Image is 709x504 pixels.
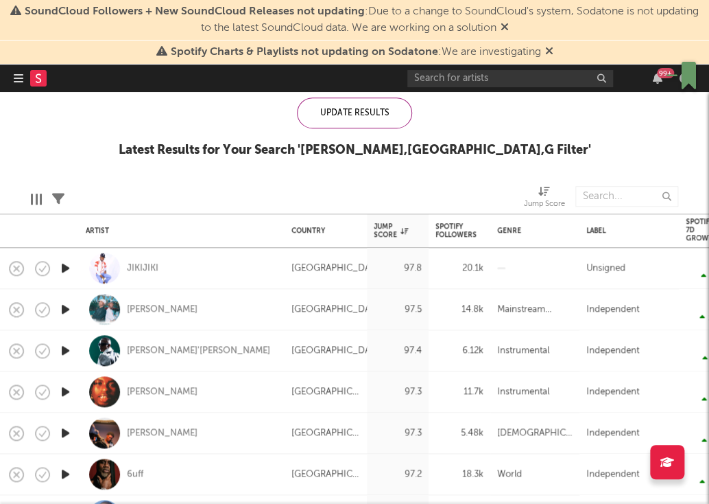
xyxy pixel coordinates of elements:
div: [GEOGRAPHIC_DATA] [291,260,384,277]
div: [GEOGRAPHIC_DATA] [291,343,384,359]
div: Unsigned [586,260,625,277]
div: 5.48k [435,425,483,442]
div: Independent [586,343,639,359]
div: Filters [52,179,64,219]
div: Jump Score [374,222,408,239]
div: Independent [586,384,639,400]
div: Genre [497,227,566,235]
span: Spotify Charts & Playlists not updating on Sodatone [171,47,438,58]
div: Edit Columns [31,179,42,219]
div: Independent [586,466,639,483]
button: 99+ [653,73,662,84]
div: [GEOGRAPHIC_DATA] [291,384,360,400]
div: [GEOGRAPHIC_DATA] [291,301,384,318]
div: [DEMOGRAPHIC_DATA] [497,425,573,442]
span: : We are investigating [171,47,541,58]
a: [PERSON_NAME] [127,427,197,439]
div: Country [291,227,353,235]
div: Independent [586,301,639,318]
div: 20.1k [435,260,483,277]
a: JIKIJIKI [127,262,158,275]
div: 97.3 [374,425,422,442]
div: 6.12k [435,343,483,359]
span: SoundCloud Followers + New SoundCloud Releases not updating [25,6,365,17]
span: : Due to a change to SoundCloud's system, Sodatone is not updating to the latest SoundCloud data.... [25,6,699,34]
div: 11.7k [435,384,483,400]
div: Instrumental [497,343,549,359]
input: Search for artists [407,70,613,87]
div: Mainstream Electronic [497,301,573,318]
div: Update Results [297,98,412,128]
a: [PERSON_NAME]'[PERSON_NAME] [127,345,270,357]
div: 99 + [657,68,674,78]
div: Jump Score [524,196,565,213]
div: 97.3 [374,384,422,400]
div: 14.8k [435,301,483,318]
div: 97.4 [374,343,422,359]
span: Dismiss [501,23,509,34]
div: Latest Results for Your Search ' [PERSON_NAME],[GEOGRAPHIC_DATA],G Filter ' [119,142,591,159]
div: [GEOGRAPHIC_DATA] [291,425,360,442]
div: 18.3k [435,466,483,483]
div: World [497,466,522,483]
div: 97.8 [374,260,422,277]
span: Dismiss [545,47,553,58]
a: [PERSON_NAME] [127,303,197,316]
input: Search... [575,186,678,207]
div: Artist [86,227,271,235]
a: 6uff [127,468,143,481]
a: [PERSON_NAME] [127,386,197,398]
div: [GEOGRAPHIC_DATA] [291,466,360,483]
div: 97.2 [374,466,422,483]
div: Label [586,227,665,235]
div: Spotify Followers [435,222,477,239]
div: Jump Score [524,179,565,219]
div: Independent [586,425,639,442]
div: Instrumental [497,384,549,400]
div: 97.5 [374,301,422,318]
